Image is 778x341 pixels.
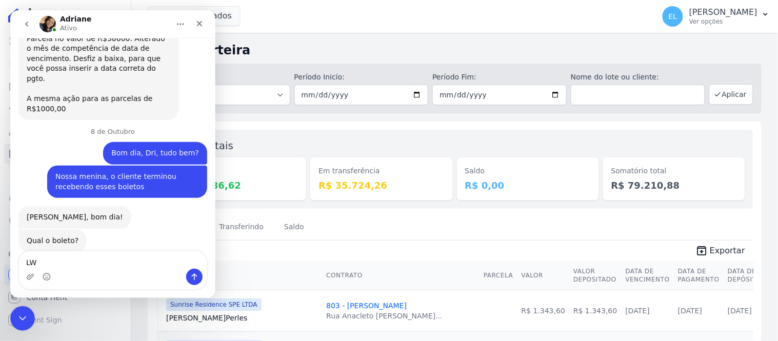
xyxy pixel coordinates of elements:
button: Upload do anexo [16,263,24,271]
dd: R$ 43.486,62 [172,178,298,192]
div: Adriane diz… [8,219,197,250]
p: [PERSON_NAME] [689,7,757,17]
dt: Saldo [465,166,591,176]
div: Plataformas [8,248,123,260]
div: Bom dia, Dri, tudo bem? [93,132,197,154]
a: Lotes [4,98,127,119]
a: Negativação [4,211,127,232]
a: unarchive Exportar [687,245,753,259]
th: Cliente [158,261,322,290]
h2: Minha Carteira [148,41,762,59]
dd: R$ 79.210,88 [611,178,737,192]
div: Qual o boleto? [16,226,68,236]
a: Saldo [282,214,306,241]
div: Fechar [180,4,198,23]
a: Conta Hent [4,287,127,308]
dd: R$ 0,00 [465,178,591,192]
th: Data de Pagamento [674,261,724,290]
div: Parcela no valor de R$38600. Alterado o mês de competência de data de vencimento. Desfiz a baixa,... [16,24,160,104]
a: [DATE] [678,307,702,315]
i: unarchive [695,245,708,257]
td: R$ 1.343,60 [569,290,621,331]
button: Aplicar [709,84,753,105]
th: Data de Vencimento [622,261,674,290]
button: Início [161,4,180,24]
div: Nossa menina, o cliente terminou recebendo esses boletos [45,162,189,182]
dt: Somatório total [611,166,737,176]
div: [PERSON_NAME], bom dia! [8,196,121,218]
div: [PERSON_NAME], bom dia! [16,202,113,212]
a: [DATE] [728,307,752,315]
a: Transferindo [217,214,266,241]
dt: Em transferência [318,166,444,176]
p: Ver opções [689,17,757,26]
td: R$ 1.343,60 [517,290,569,331]
a: Parcelas [4,76,127,96]
th: Valor [517,261,569,290]
div: Erica diz… [8,155,197,196]
th: Contrato [322,261,480,290]
span: Exportar [710,245,745,257]
button: Enviar uma mensagem [176,258,192,275]
button: EL [PERSON_NAME] Ver opções [654,2,778,31]
a: [PERSON_NAME]Perles [166,313,318,323]
label: Período Fim: [432,72,567,83]
div: Nossa menina, o cliente terminou recebendo esses boletos [37,155,197,188]
a: 803 - [PERSON_NAME] [326,302,407,310]
a: [DATE] [626,307,650,315]
th: Parcela [480,261,517,290]
th: Data de Depósito [724,261,766,290]
dt: Depositado [172,166,298,176]
span: Sunrise Residence SPE LTDA [166,298,262,311]
div: Erica diz… [8,132,197,155]
button: 5 selecionados [148,6,241,26]
a: Contratos [4,53,127,74]
button: Selecionador de Emoji [32,263,41,271]
div: 8 de Outubro [8,118,197,132]
div: Bom dia, Dri, tudo bem? [101,138,189,148]
th: Valor Depositado [569,261,621,290]
p: Ativo [50,13,67,23]
div: Qual o boleto? [8,219,76,242]
div: Adriane diz… [8,196,197,219]
dd: R$ 35.724,26 [318,178,444,192]
a: Transferências [4,166,127,187]
iframe: Intercom live chat [10,10,215,298]
span: EL [669,13,677,20]
div: Rua Anacleto [PERSON_NAME]... [326,311,442,321]
iframe: Intercom live chat [10,306,35,331]
textarea: Envie uma mensagem... [9,241,196,258]
label: Nome do lote ou cliente: [571,72,705,83]
a: Clientes [4,121,127,142]
a: Visão Geral [4,31,127,51]
label: Período Inicío: [294,72,429,83]
a: Recebíveis [4,265,127,285]
a: Minha Carteira [4,144,127,164]
a: Crédito [4,189,127,209]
